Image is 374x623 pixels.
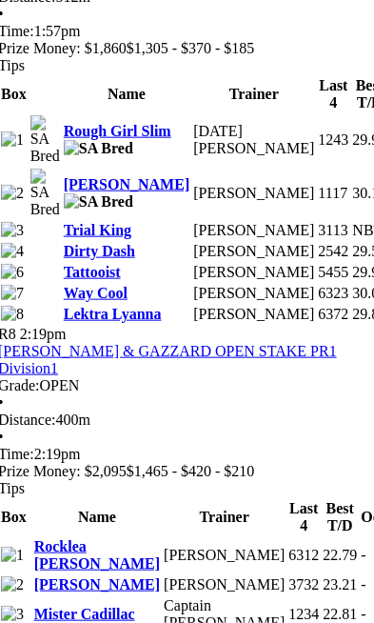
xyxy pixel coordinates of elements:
img: SA Bred [64,193,133,211]
img: SA Bred [64,140,133,157]
td: 2542 [317,242,349,261]
img: 2 [1,185,24,202]
th: Last 4 [317,76,349,112]
a: [PERSON_NAME] [64,176,189,192]
span: $1,465 - $420 - $210 [127,463,255,479]
a: Rough Girl Slim [64,123,171,139]
td: [PERSON_NAME] [163,575,285,594]
td: [PERSON_NAME] [192,221,315,240]
td: 23.21 [322,575,358,594]
td: 6312 [287,537,320,573]
th: Last 4 [287,499,320,535]
td: [PERSON_NAME] [192,305,315,324]
span: - [361,547,365,563]
td: [PERSON_NAME] [192,284,315,303]
th: Trainer [192,76,315,112]
img: 8 [1,306,24,323]
a: Mister Cadillac [34,606,135,622]
span: 2:19pm [20,326,67,342]
img: 2 [1,576,24,593]
span: Box [1,86,27,102]
td: [PERSON_NAME] [192,263,315,282]
a: Rocklea [PERSON_NAME] [34,538,160,572]
td: [PERSON_NAME] [192,168,315,219]
th: Name [33,499,161,535]
img: 7 [1,285,24,302]
span: - [361,606,365,622]
img: SA Bred [30,169,60,218]
th: Best T/D [322,499,358,535]
th: Trainer [163,499,285,535]
img: 3 [1,606,24,623]
span: $1,305 - $370 - $185 [127,40,255,56]
span: - [361,576,365,593]
img: 6 [1,264,24,281]
a: Way Cool [64,285,128,301]
a: Dirty Dash [64,243,135,259]
td: 1117 [317,168,349,219]
td: [DATE][PERSON_NAME] [192,114,315,166]
img: 3 [1,222,24,239]
td: 3732 [287,575,320,594]
td: 6372 [317,305,349,324]
a: [PERSON_NAME] [34,576,160,593]
td: 5455 [317,263,349,282]
td: [PERSON_NAME] [192,242,315,261]
td: [PERSON_NAME] [163,537,285,573]
td: 1243 [317,114,349,166]
a: Lektra Lyanna [64,306,162,322]
td: 22.79 [322,537,358,573]
td: 6323 [317,284,349,303]
img: 1 [1,131,24,149]
img: 1 [1,547,24,564]
img: 4 [1,243,24,260]
a: Tattooist [64,264,121,280]
span: Box [1,509,27,525]
img: SA Bred [30,115,60,165]
th: Name [63,76,190,112]
td: 3113 [317,221,349,240]
a: Trial King [64,222,131,238]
